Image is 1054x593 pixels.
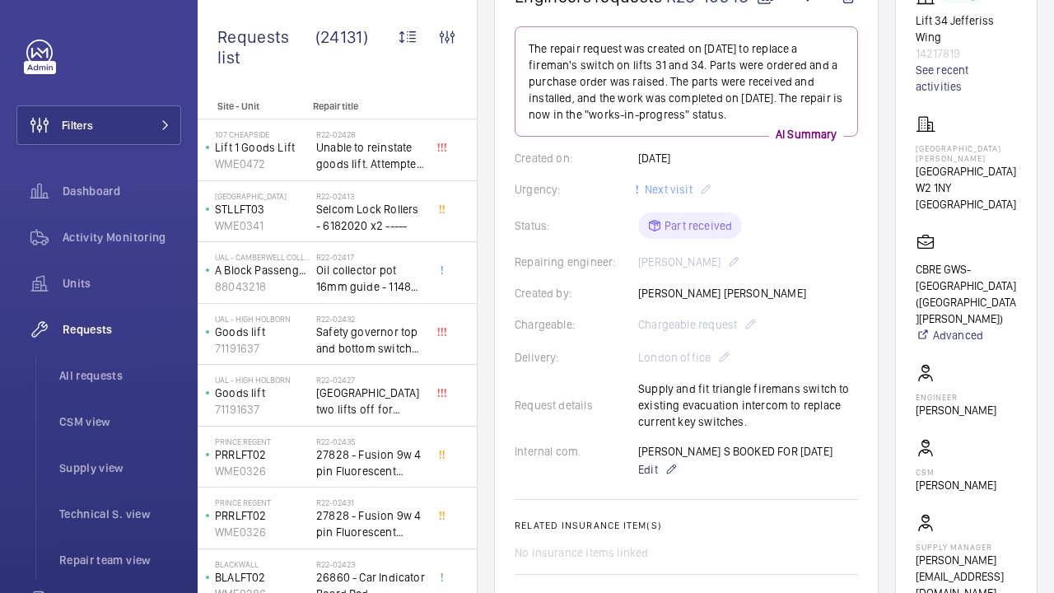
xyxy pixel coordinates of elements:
p: UAL - Camberwell College of Arts [215,252,310,262]
button: Filters [16,105,181,145]
h2: Related insurance item(s) [515,520,858,531]
p: The repair request was created on [DATE] to replace a fireman's switch on lifts 31 and 34. Parts ... [529,40,844,123]
span: Unable to reinstate goods lift. Attempted to swap control boards with PL2, no difference. Technic... [316,139,425,172]
p: CSM [916,467,996,477]
p: Engineer [916,392,996,402]
p: STLLFT03 [215,201,310,217]
p: 71191637 [215,340,310,357]
p: 107 Cheapside [215,129,310,139]
p: WME0326 [215,524,310,540]
p: Lift 1 Goods Lift [215,139,310,156]
span: Filters [62,117,93,133]
span: 27828 - Fusion 9w 4 pin Fluorescent Lamp / Bulb - Used on Prince regent lift No2 car top test con... [316,507,425,540]
p: W2 1NY [GEOGRAPHIC_DATA] [916,180,1017,212]
h2: R22-02431 [316,497,425,507]
p: [GEOGRAPHIC_DATA][PERSON_NAME] [916,143,1017,163]
p: UAL - High Holborn [215,314,310,324]
span: Repair team view [59,552,181,568]
p: AI Summary [769,126,844,142]
p: Prince Regent [215,437,310,446]
span: Units [63,275,181,292]
h2: R22-02427 [316,375,425,385]
span: Oil collector pot 16mm guide - 11482 x2 [316,262,425,295]
span: Requests list [217,26,315,68]
span: Dashboard [63,183,181,199]
h2: R22-02423 [316,559,425,569]
p: PRRLFT02 [215,446,310,463]
p: WME0326 [215,463,310,479]
p: Lift 34 Jefferiss Wing [916,12,1017,45]
p: WME0472 [215,156,310,172]
span: Edit [638,461,658,478]
p: 71191637 [215,401,310,418]
span: CSM view [59,413,181,430]
p: [GEOGRAPHIC_DATA] [916,163,1017,180]
p: Prince Regent [215,497,310,507]
a: Advanced [916,327,1017,343]
p: BLALFT02 [215,569,310,586]
p: A Block Passenger Lift 2 (B) L/H [215,262,310,278]
span: 27828 - Fusion 9w 4 pin Fluorescent Lamp / Bulb - Used on Prince regent lift No2 car top test con... [316,446,425,479]
p: Blackwall [215,559,310,569]
p: [GEOGRAPHIC_DATA] [215,191,310,201]
p: WME0341 [215,217,310,234]
a: See recent activities [916,62,1017,95]
p: 14217819 [916,45,1017,62]
span: All requests [59,367,181,384]
span: Requests [63,321,181,338]
p: Goods lift [215,324,310,340]
p: Supply manager [916,542,1017,552]
h2: R22-02417 [316,252,425,262]
p: Site - Unit [198,100,306,112]
span: Activity Monitoring [63,229,181,245]
p: 88043218 [215,278,310,295]
p: Repair title [313,100,422,112]
p: [PERSON_NAME] [916,477,996,493]
span: Safety governor top and bottom switches not working from an immediate defect. Lift passenger lift... [316,324,425,357]
h2: R22-02428 [316,129,425,139]
p: Goods lift [215,385,310,401]
p: UAL - High Holborn [215,375,310,385]
p: PRRLFT02 [215,507,310,524]
h2: R22-02432 [316,314,425,324]
h2: R22-02413 [316,191,425,201]
p: [PERSON_NAME] [916,402,996,418]
span: Supply view [59,460,181,476]
span: [GEOGRAPHIC_DATA] two lifts off for safety governor rope switches at top and bottom. Immediate de... [316,385,425,418]
span: Selcom Lock Rollers - 6182020 x2 ----- [316,201,425,234]
h2: R22-02435 [316,437,425,446]
span: Technical S. view [59,506,181,522]
p: CBRE GWS- [GEOGRAPHIC_DATA] ([GEOGRAPHIC_DATA][PERSON_NAME]) [916,261,1017,327]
